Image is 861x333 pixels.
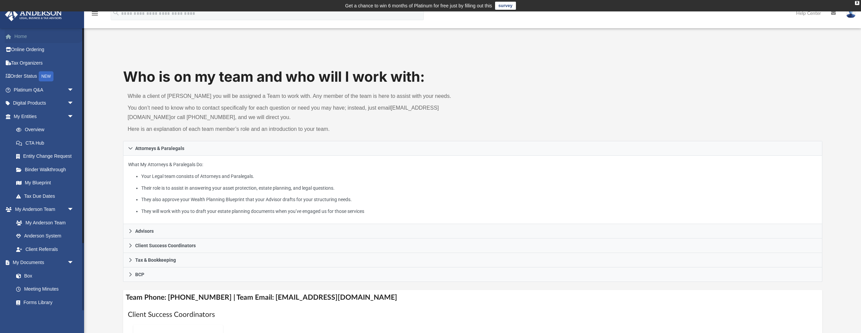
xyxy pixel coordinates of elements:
[9,309,81,323] a: Notarize
[135,243,196,248] span: Client Success Coordinators
[128,91,468,101] p: While a client of [PERSON_NAME] you will be assigned a Team to work with. Any member of the team ...
[9,229,81,243] a: Anderson System
[5,43,84,57] a: Online Ordering
[39,71,53,81] div: NEW
[123,267,822,282] a: BCP
[9,163,84,176] a: Binder Walkthrough
[9,216,77,229] a: My Anderson Team
[9,243,81,256] a: Client Referrals
[123,141,822,156] a: Attorneys & Paralegals
[345,2,492,10] div: Get a chance to win 6 months of Platinum for free just by filling out this
[128,124,468,134] p: Here is an explanation of each team member’s role and an introduction to your team.
[128,105,439,120] a: [EMAIL_ADDRESS][DOMAIN_NAME]
[9,296,77,309] a: Forms Library
[9,189,84,203] a: Tax Due Dates
[5,30,84,43] a: Home
[91,9,99,17] i: menu
[3,8,64,21] img: Anderson Advisors Platinum Portal
[5,70,84,83] a: Order StatusNEW
[9,136,84,150] a: CTA Hub
[846,8,856,18] img: User Pic
[5,203,81,216] a: My Anderson Teamarrow_drop_down
[67,203,81,217] span: arrow_drop_down
[123,67,822,87] h1: Who is on my team and who will I work with:
[5,256,81,269] a: My Documentsarrow_drop_down
[9,176,81,190] a: My Blueprint
[128,310,818,320] h1: Client Success Coordinators
[123,224,822,238] a: Advisors
[141,184,817,192] li: Their role is to assist in answering your asset protection, estate planning, and legal questions.
[128,103,468,122] p: You don’t need to know who to contact specifically for each question or need you may have; instea...
[855,1,859,5] div: close
[123,253,822,267] a: Tax & Bookkeeping
[9,269,77,283] a: Box
[135,272,144,277] span: BCP
[141,172,817,181] li: Your Legal team consists of Attorneys and Paralegals.
[135,258,176,262] span: Tax & Bookkeeping
[67,256,81,270] span: arrow_drop_down
[495,2,516,10] a: survey
[112,9,120,16] i: search
[67,97,81,110] span: arrow_drop_down
[135,229,154,233] span: Advisors
[123,290,822,305] h4: Team Phone: [PHONE_NUMBER] | Team Email: [EMAIL_ADDRESS][DOMAIN_NAME]
[5,83,84,97] a: Platinum Q&Aarrow_drop_down
[9,150,84,163] a: Entity Change Request
[141,207,817,216] li: They will work with you to draft your estate planning documents when you’ve engaged us for those ...
[5,110,84,123] a: My Entitiesarrow_drop_down
[67,110,81,123] span: arrow_drop_down
[5,97,84,110] a: Digital Productsarrow_drop_down
[128,160,817,215] p: What My Attorneys & Paralegals Do:
[9,123,84,137] a: Overview
[91,13,99,17] a: menu
[123,238,822,253] a: Client Success Coordinators
[5,56,84,70] a: Tax Organizers
[9,283,81,296] a: Meeting Minutes
[123,156,822,224] div: Attorneys & Paralegals
[141,195,817,204] li: They also approve your Wealth Planning Blueprint that your Advisor drafts for your structuring ne...
[135,146,184,151] span: Attorneys & Paralegals
[67,83,81,97] span: arrow_drop_down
